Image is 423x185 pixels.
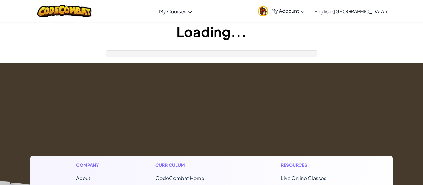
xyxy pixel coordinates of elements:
span: English ([GEOGRAPHIC_DATA]) [314,8,387,15]
img: avatar [258,6,268,16]
h1: Curriculum [155,162,230,168]
a: My Account [255,1,307,21]
a: Live Online Classes [281,175,326,181]
span: CodeCombat Home [155,175,204,181]
span: My Account [271,7,304,14]
a: My Courses [156,3,195,19]
h1: Loading... [0,22,423,41]
a: About [76,175,90,181]
span: My Courses [159,8,186,15]
a: English ([GEOGRAPHIC_DATA]) [311,3,390,19]
h1: Company [76,162,105,168]
h1: Resources [281,162,347,168]
img: CodeCombat logo [37,5,92,17]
